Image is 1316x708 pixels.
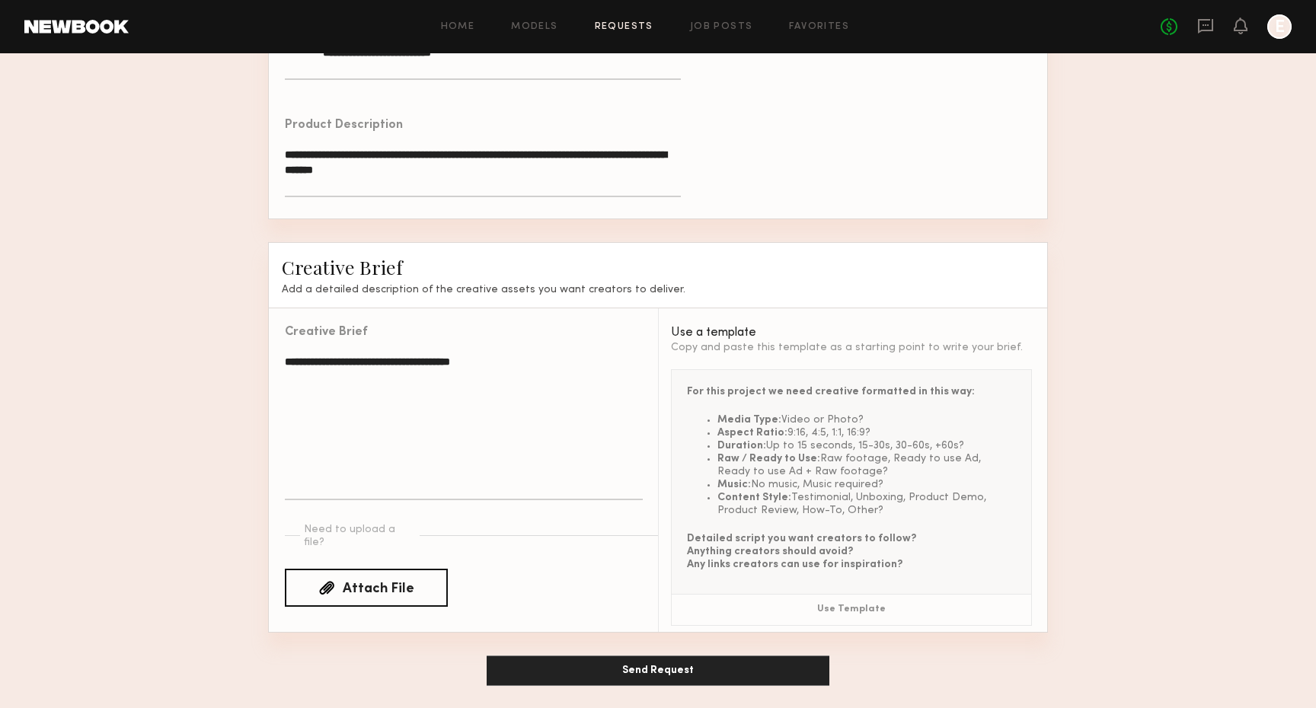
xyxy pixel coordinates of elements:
[671,327,1032,339] div: Use a template
[687,385,1016,398] div: For this project we need creative formatted in this way:
[441,22,475,32] a: Home
[282,254,403,279] span: Creative Brief
[717,439,1016,452] li: Up to 15 seconds, 15-30s, 30-60s, +60s?
[282,283,1034,296] h3: Add a detailed description of the creative assets you want creators to deliver.
[717,413,1016,426] li: Video or Photo?
[687,532,1016,571] p: Detailed script you want creators to follow? Anything creators should avoid? Any links creators c...
[690,22,753,32] a: Job Posts
[717,415,781,425] span: Media Type:
[343,582,414,596] div: Attach File
[717,493,791,502] span: Content Style:
[717,478,1016,491] li: No music, Music required?
[717,454,820,464] span: Raw / Ready to Use:
[487,655,829,686] button: Send Request
[789,22,849,32] a: Favorites
[717,428,787,438] span: Aspect Ratio:
[717,480,751,490] span: Music:
[1267,14,1292,39] a: E
[511,22,557,32] a: Models
[717,426,1016,439] li: 9:16, 4:5, 1:1, 16:9?
[304,524,417,550] div: Need to upload a file?
[595,22,653,32] a: Requests
[672,595,1031,625] button: Use Template
[717,441,766,451] span: Duration:
[285,327,367,339] div: Creative Brief
[671,341,1032,354] div: Copy and paste this template as a starting point to write your brief.
[285,120,403,132] div: Product Description
[717,491,1016,517] li: Testimonial, Unboxing, Product Demo, Product Review, How-To, Other?
[717,452,1016,478] li: Raw footage, Ready to use Ad, Ready to use Ad + Raw footage?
